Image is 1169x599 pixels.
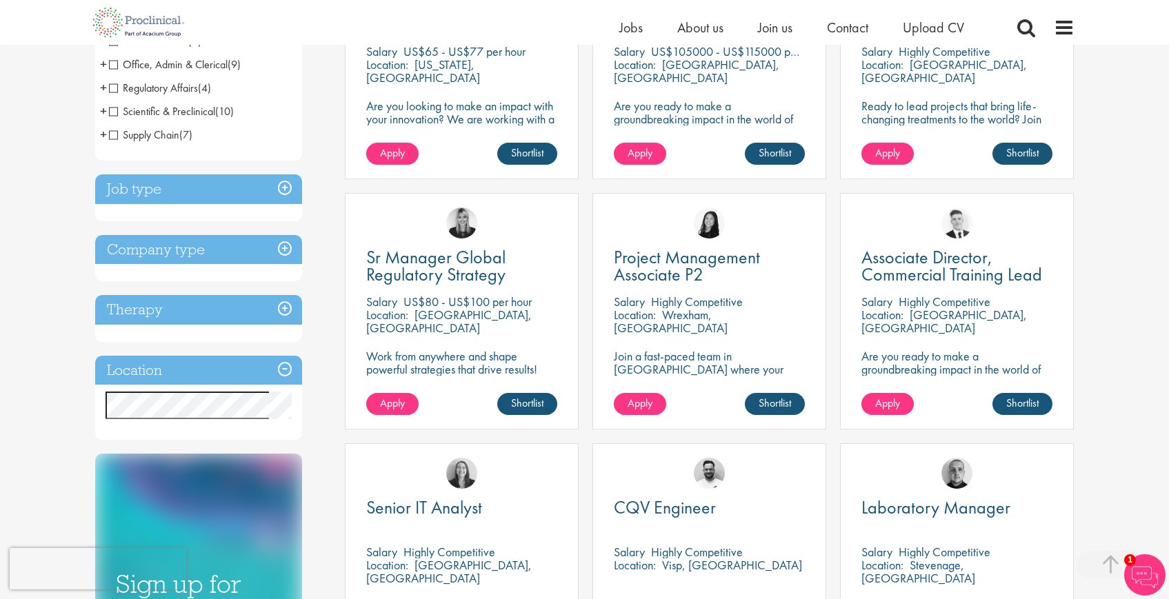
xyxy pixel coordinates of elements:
img: Janelle Jones [446,207,477,238]
p: Stevenage, [GEOGRAPHIC_DATA] [861,557,975,586]
a: Apply [614,143,666,165]
span: Regulatory Affairs [109,81,198,95]
a: Project Management Associate P2 [614,249,805,283]
span: Sr Manager Global Regulatory Strategy [366,245,506,286]
span: Salary [366,43,397,59]
p: [GEOGRAPHIC_DATA], [GEOGRAPHIC_DATA] [366,307,532,336]
span: Salary [614,294,645,309]
span: Salary [861,294,892,309]
img: Mia Kellerman [446,458,477,489]
a: CQV Engineer [614,499,805,516]
a: Join us [758,19,792,37]
span: Salary [614,43,645,59]
p: US$65 - US$77 per hour [403,43,526,59]
a: Upload CV [903,19,964,37]
img: Emile De Beer [694,458,725,489]
span: Salary [861,43,892,59]
h3: Job type [95,174,302,204]
span: (10) [215,104,234,119]
span: Scientific & Preclinical [109,104,234,119]
h3: Company type [95,235,302,265]
p: [GEOGRAPHIC_DATA], [GEOGRAPHIC_DATA] [614,57,779,85]
span: Salary [861,544,892,560]
a: Shortlist [497,393,557,415]
a: About us [677,19,723,37]
span: Apply [380,396,405,410]
span: Location: [366,557,408,573]
p: US$80 - US$100 per hour [403,294,532,309]
span: Location: [366,57,408,72]
p: [GEOGRAPHIC_DATA], [GEOGRAPHIC_DATA] [366,557,532,586]
p: Join a fast-paced team in [GEOGRAPHIC_DATA] where your project skills and scientific savvy drive ... [614,349,805,415]
span: Office, Admin & Clerical [109,57,228,72]
span: Salary [366,544,397,560]
iframe: reCAPTCHA [10,548,186,589]
p: [US_STATE], [GEOGRAPHIC_DATA] [366,57,480,85]
span: Apply [875,145,900,160]
span: Senior IT Analyst [366,496,482,519]
span: (4) [198,81,211,95]
p: Highly Competitive [899,544,990,560]
span: + [100,77,107,98]
span: + [100,54,107,74]
div: Therapy [95,295,302,325]
img: Chatbot [1124,554,1166,596]
span: Salary [614,544,645,560]
span: Associate Director, Commercial Training Lead [861,245,1042,286]
span: + [100,101,107,121]
a: Associate Director, Commercial Training Lead [861,249,1052,283]
a: Laboratory Manager [861,499,1052,516]
h3: Location [95,356,302,385]
span: Location: [366,307,408,323]
p: Visp, [GEOGRAPHIC_DATA] [662,557,802,573]
a: Apply [614,393,666,415]
span: Salary [366,294,397,309]
p: Are you ready to make a groundbreaking impact in the world of biotechnology? Join a growing compa... [614,99,805,165]
p: US$105000 - US$115000 per annum [651,43,834,59]
span: Apply [875,396,900,410]
span: Supply Chain [109,128,192,142]
span: Location: [614,57,656,72]
span: Apply [628,396,652,410]
span: Location: [861,57,903,72]
p: Highly Competitive [403,544,495,560]
p: [GEOGRAPHIC_DATA], [GEOGRAPHIC_DATA] [861,57,1027,85]
a: Apply [366,143,419,165]
a: Apply [861,143,914,165]
span: CQV Engineer [614,496,716,519]
p: [GEOGRAPHIC_DATA], [GEOGRAPHIC_DATA] [861,307,1027,336]
span: Location: [614,557,656,573]
span: Scientific & Preclinical [109,104,215,119]
span: Apply [380,145,405,160]
span: Location: [861,307,903,323]
span: Supply Chain [109,128,179,142]
a: Shortlist [992,143,1052,165]
span: Laboratory Manager [861,496,1010,519]
span: Regulatory Affairs [109,81,211,95]
img: Numhom Sudsok [694,207,725,238]
span: Project Management Associate P2 [614,245,760,286]
a: Shortlist [745,143,805,165]
span: Office, Admin & Clerical [109,57,241,72]
span: Apply [628,145,652,160]
span: Location: [861,557,903,573]
img: Harry Budge [941,458,972,489]
span: (7) [179,128,192,142]
a: Contact [827,19,868,37]
p: Highly Competitive [651,294,743,309]
img: Nicolas Daniel [941,207,972,238]
p: Highly Competitive [899,43,990,59]
a: Shortlist [992,393,1052,415]
span: + [100,124,107,145]
span: (9) [228,57,241,72]
span: Location: [614,307,656,323]
p: Highly Competitive [651,544,743,560]
p: Ready to lead projects that bring life-changing treatments to the world? Join our client at the f... [861,99,1052,165]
